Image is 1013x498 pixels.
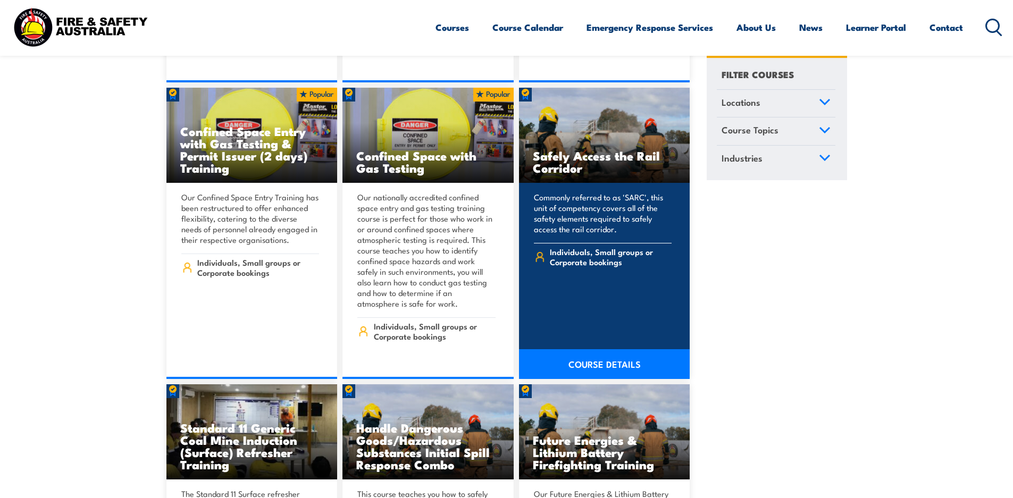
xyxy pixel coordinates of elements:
[374,321,496,341] span: Individuals, Small groups or Corporate bookings
[342,384,514,480] img: Fire Team Operations
[846,13,906,41] a: Learner Portal
[717,118,835,146] a: Course Topics
[587,13,713,41] a: Emergency Response Services
[722,123,778,138] span: Course Topics
[342,88,514,183] a: Confined Space with Gas Testing
[533,149,676,174] h3: Safely Access the Rail Corridor
[799,13,823,41] a: News
[181,192,320,245] p: Our Confined Space Entry Training has been restructured to offer enhanced flexibility, catering t...
[722,67,794,81] h4: FILTER COURSES
[534,192,672,234] p: Commonly referred to as 'SARC', this unit of competency covers all of the safety elements require...
[342,384,514,480] a: Handle Dangerous Goods/Hazardous Substances Initial Spill Response Combo
[166,384,338,480] img: Standard 11 Generic Coal Mine Induction (Surface) TRAINING (1)
[356,149,500,174] h3: Confined Space with Gas Testing
[717,146,835,173] a: Industries
[342,88,514,183] img: Confined Space Entry
[736,13,776,41] a: About Us
[722,151,763,165] span: Industries
[180,421,324,470] h3: Standard 11 Generic Coal Mine Induction (Surface) Refresher Training
[166,88,338,183] img: Confined Space Entry
[930,13,963,41] a: Contact
[519,88,690,183] img: Fire Team Operations
[519,349,690,379] a: COURSE DETAILS
[357,192,496,309] p: Our nationally accredited confined space entry and gas testing training course is perfect for tho...
[519,384,690,480] img: Fire Team Operations
[519,384,690,480] a: Future Energies & Lithium Battery Firefighting Training
[550,247,672,267] span: Individuals, Small groups or Corporate bookings
[166,88,338,183] a: Confined Space Entry with Gas Testing & Permit Issuer (2 days) Training
[717,90,835,117] a: Locations
[356,421,500,470] h3: Handle Dangerous Goods/Hazardous Substances Initial Spill Response Combo
[436,13,469,41] a: Courses
[492,13,563,41] a: Course Calendar
[722,95,760,109] span: Locations
[519,88,690,183] a: Safely Access the Rail Corridor
[533,434,676,470] h3: Future Energies & Lithium Battery Firefighting Training
[166,384,338,480] a: Standard 11 Generic Coal Mine Induction (Surface) Refresher Training
[180,125,324,174] h3: Confined Space Entry with Gas Testing & Permit Issuer (2 days) Training
[197,257,319,277] span: Individuals, Small groups or Corporate bookings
